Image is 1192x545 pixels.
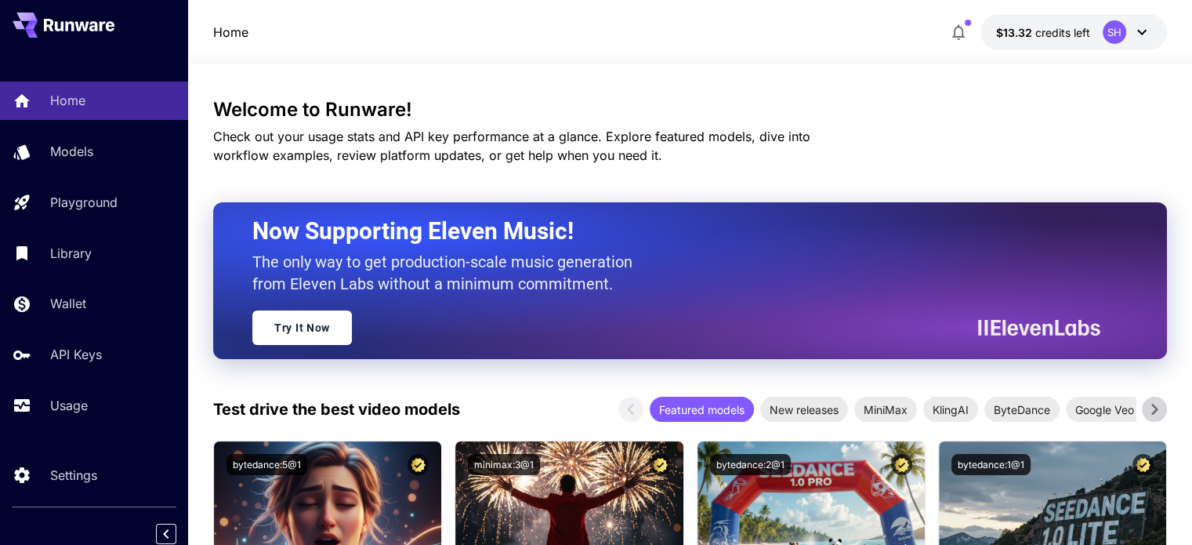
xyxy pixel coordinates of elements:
[1132,454,1154,475] button: Certified Model – Vetted for best performance and includes a commercial license.
[760,401,848,418] span: New releases
[710,454,791,475] button: bytedance:2@1
[980,14,1167,50] button: $13.3175SH
[1066,401,1143,418] span: Google Veo
[760,397,848,422] div: New releases
[50,91,85,110] p: Home
[923,401,978,418] span: KlingAI
[156,524,176,544] button: Collapse sidebar
[213,23,248,42] a: Home
[213,398,460,421] p: Test drive the best video models
[923,397,978,422] div: KlingAI
[468,454,540,475] button: minimax:3@1
[213,23,248,42] nav: breadcrumb
[891,454,912,475] button: Certified Model – Vetted for best performance and includes a commercial license.
[50,142,93,161] p: Models
[50,466,97,485] p: Settings
[252,216,1089,246] h2: Now Supporting Eleven Music!
[650,397,754,422] div: Featured models
[854,397,917,422] div: MiniMax
[50,193,118,212] p: Playground
[50,396,88,415] p: Usage
[252,251,644,295] p: The only way to get production-scale music generation from Eleven Labs without a minimum commitment.
[650,454,671,475] button: Certified Model – Vetted for best performance and includes a commercial license.
[50,345,102,364] p: API Keys
[854,401,917,418] span: MiniMax
[650,401,754,418] span: Featured models
[996,26,1035,39] span: $13.32
[252,311,352,345] a: Try It Now
[213,129,810,163] span: Check out your usage stats and API key performance at a glance. Explore featured models, dive int...
[1103,20,1126,44] div: SH
[226,454,307,475] button: bytedance:5@1
[951,454,1031,475] button: bytedance:1@1
[984,401,1060,418] span: ByteDance
[408,454,429,475] button: Certified Model – Vetted for best performance and includes a commercial license.
[50,294,86,313] p: Wallet
[996,24,1090,41] div: $13.3175
[984,397,1060,422] div: ByteDance
[213,99,1167,121] h3: Welcome to Runware!
[50,244,92,263] p: Library
[1066,397,1143,422] div: Google Veo
[1035,26,1090,39] span: credits left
